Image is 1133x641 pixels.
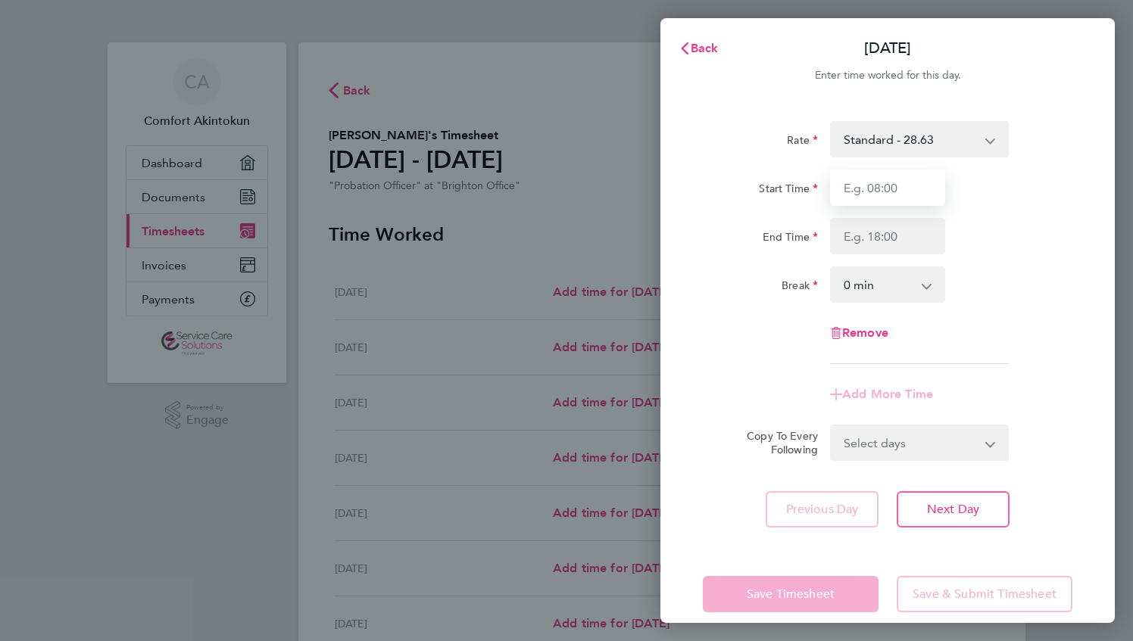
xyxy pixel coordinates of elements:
span: Remove [842,325,888,340]
label: Copy To Every Following [735,429,818,456]
p: [DATE] [864,38,911,59]
span: Back [691,41,719,55]
span: Next Day [927,502,979,517]
label: End Time [763,230,818,248]
label: Start Time [759,182,818,200]
label: Rate [787,133,818,151]
label: Break [782,278,818,297]
input: E.g. 08:00 [830,170,945,206]
button: Next Day [897,491,1010,527]
button: Back [663,33,734,64]
input: E.g. 18:00 [830,218,945,254]
div: Enter time worked for this day. [660,67,1115,85]
button: Remove [830,327,888,339]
